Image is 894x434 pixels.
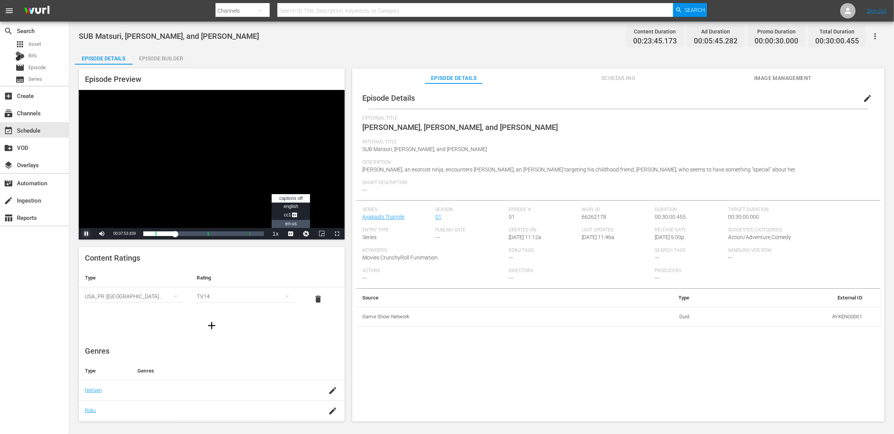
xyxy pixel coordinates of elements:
[28,52,37,60] span: Bits
[79,32,259,41] span: SUB Matsuri, [PERSON_NAME], and [PERSON_NAME]
[79,90,345,239] div: Video Player
[113,231,136,236] span: 00:07:53.839
[15,40,25,49] span: Asset
[362,146,487,152] span: SUB Matsuri, [PERSON_NAME], and [PERSON_NAME]
[197,286,297,307] div: TV14
[15,52,25,61] div: Bits
[509,275,513,281] span: ---
[4,161,13,170] span: Overlays
[362,187,367,193] span: ---
[362,115,871,121] span: External Title
[655,234,685,240] span: [DATE] 5:00p
[582,214,606,220] span: 66262178
[79,362,131,380] th: Type
[655,214,686,220] span: 00:30:00.455
[4,179,13,188] span: Automation
[4,213,13,223] span: Reports
[314,228,329,239] button: Picture-in-Picture
[509,207,578,213] span: Episode #:
[356,289,600,307] th: Source
[815,37,859,46] span: 00:30:00.455
[143,231,264,236] div: Progress Bar
[362,207,431,213] span: Series:
[600,289,696,307] th: Type
[362,139,871,145] span: Internal Title
[728,248,797,254] span: Samsung VOD Row:
[85,75,141,84] span: Episode Preview
[283,228,299,239] button: Captions
[685,3,705,17] span: Search
[131,362,316,380] th: Genres
[309,290,327,308] button: delete
[362,248,505,254] span: Keywords:
[85,346,109,356] span: Genres
[362,160,871,166] span: Description
[509,248,651,254] span: Roku Tags:
[85,286,185,307] div: USA_PR ([GEOGRAPHIC_DATA] ([GEOGRAPHIC_DATA]))
[815,26,859,37] div: Total Duration
[755,26,798,37] div: Promo Duration
[755,37,798,46] span: 00:00:30.000
[4,126,13,135] span: Schedule
[509,254,513,261] span: ---
[15,75,25,84] span: Series
[867,8,887,14] a: Sign Out
[85,253,140,263] span: Content Ratings
[362,123,558,132] span: [PERSON_NAME], [PERSON_NAME], and [PERSON_NAME]
[655,268,798,274] span: Producers
[356,289,881,327] table: simple table
[655,254,660,261] span: ---
[754,73,812,83] span: Image Management
[582,234,614,240] span: [DATE] 11:46a
[28,40,41,48] span: Asset
[655,207,724,213] span: Duration:
[299,228,314,239] button: Jump To Time
[695,307,868,327] td: AYKENG0001
[133,49,190,68] div: Episode Builder
[362,214,404,220] a: Ayakashi Triangle
[582,227,651,233] span: Last Updated:
[28,64,46,72] span: Episode
[362,234,377,240] span: Series
[436,227,505,233] span: Publish Date:
[362,254,438,261] span: Movies CrunchyRoll Funimation
[356,307,600,327] th: Game Show Network
[728,207,871,213] span: Target Duration:
[284,212,298,218] span: CC1
[285,221,297,226] span: en-us
[436,207,505,213] span: Season:
[728,227,871,233] span: Suggested Categories:
[436,234,440,240] span: ---
[284,204,298,209] span: english
[694,37,738,46] span: 00:05:45.282
[509,234,541,240] span: [DATE] 11:12a
[329,228,345,239] button: Fullscreen
[655,227,724,233] span: Release Date:
[728,214,759,220] span: 00:30:00.000
[85,387,102,393] a: Nielsen
[728,234,791,240] span: Action/Adventure,Comedy
[4,143,13,153] span: VOD
[79,269,345,311] table: simple table
[75,49,133,65] button: Episode Details
[694,26,738,37] div: Ad Duration
[362,275,367,281] span: ---
[4,196,13,205] span: Ingestion
[655,275,660,281] span: ---
[509,268,651,274] span: Directors
[4,27,13,36] span: Search
[4,109,13,118] span: Channels
[133,49,190,65] button: Episode Builder
[75,49,133,68] div: Episode Details
[362,166,796,173] span: [PERSON_NAME], an exorcist ninja, encounters [PERSON_NAME], an [PERSON_NAME] targeting his childh...
[15,63,25,72] span: Episode
[4,91,13,101] span: Create
[279,196,303,201] span: captions off
[858,89,877,108] button: edit
[18,2,55,20] img: ans4CAIJ8jUAAAAAAAAAAAAAAAAAAAAAAAAgQb4GAAAAAAAAAAAAAAAAAAAAAAAAJMjXAAAAAAAAAAAAAAAAAAAAAAAAgAT5G...
[509,227,578,233] span: Created On:
[85,407,96,413] a: Roku
[362,93,415,103] span: Episode Details
[362,227,431,233] span: Entry Type:
[590,73,647,83] span: Scheduling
